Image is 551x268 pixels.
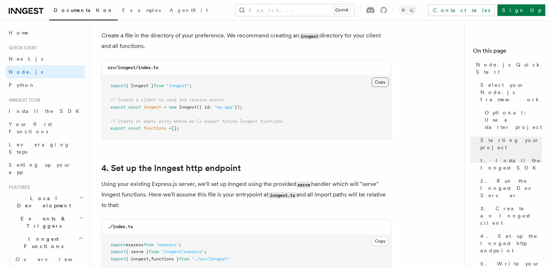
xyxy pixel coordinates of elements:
[179,256,189,261] span: from
[6,195,79,209] span: Local Development
[299,33,320,39] code: inngest
[128,105,141,110] span: const
[9,69,43,75] span: Node.js
[477,230,542,257] a: 4. Set up the Inngest http endpoint
[6,158,85,179] a: Setting up your app
[9,29,29,36] span: Home
[179,105,197,110] span: Inngest
[156,242,179,247] span: "express"
[143,105,161,110] span: inngest
[171,126,179,131] span: [];
[9,142,70,155] span: Leveraging Steps
[161,249,204,254] span: "inngest/express"
[235,105,242,110] span: });
[54,7,113,13] span: Documentation
[6,105,85,118] a: Install the SDK
[192,256,230,261] span: "./src/inngest"
[101,179,391,210] p: Using your existing Express.js server, we'll set up Inngest using the provided handler which will...
[209,105,212,110] span: :
[372,236,389,246] button: Copy
[170,7,208,13] span: AgentKit
[110,119,283,124] span: // Create an empty array where we'll export future Inngest functions
[214,105,235,110] span: "my-app"
[473,58,542,78] a: Node.js Quick Start
[149,256,151,261] span: ,
[110,256,126,261] span: import
[6,212,85,232] button: Events & Triggers
[235,4,354,16] button: Search...Ctrl+K
[126,242,143,247] span: express
[151,256,179,261] span: functions }
[169,105,176,110] span: new
[126,249,149,254] span: { serve }
[6,78,85,92] a: Python
[6,215,79,230] span: Events & Triggers
[9,56,43,62] span: Next.js
[128,126,141,131] span: const
[477,202,542,230] a: 3. Create an Inngest client
[9,108,84,114] span: Install the SDK
[110,83,126,88] span: import
[108,224,133,229] code: ./index.ts
[6,26,85,39] a: Home
[110,126,126,131] span: export
[6,138,85,158] a: Leveraging Steps
[6,184,30,190] span: Features
[480,157,542,171] span: 1. Install the Inngest SDK
[166,83,189,88] span: "inngest"
[296,182,311,188] code: serve
[9,121,52,134] span: Your first Functions
[49,2,118,20] a: Documentation
[477,78,542,106] a: Select your Node.js framework
[482,106,542,134] a: Optional: Use a starter project
[122,7,161,13] span: Examples
[268,192,296,198] code: inngest.ts
[149,249,159,254] span: from
[497,4,545,16] a: Sign Up
[118,2,165,20] a: Examples
[110,249,126,254] span: import
[101,163,241,173] a: 4. Set up the Inngest http endpoint
[16,256,90,262] span: Overview
[477,134,542,154] a: Starting your project
[6,232,85,253] button: Inngest Functions
[204,249,207,254] span: ;
[485,109,542,131] span: Optional: Use a starter project
[110,97,225,102] span: // Create a client to send and receive events
[9,82,35,88] span: Python
[480,177,542,199] span: 2. Run the Inngest Dev Server
[165,2,212,20] a: AgentKit
[334,7,350,14] kbd: Ctrl+K
[6,118,85,138] a: Your first Functions
[126,83,154,88] span: { Inngest }
[6,52,85,65] a: Next.js
[372,77,389,87] button: Copy
[6,97,41,103] span: Inngest tour
[197,105,209,110] span: ({ id
[143,126,166,131] span: functions
[126,256,149,261] span: { inngest
[110,242,126,247] span: import
[6,192,85,212] button: Local Development
[110,105,126,110] span: export
[164,105,166,110] span: =
[13,253,85,266] a: Overview
[9,162,71,175] span: Setting up your app
[477,174,542,202] a: 2. Run the Inngest Dev Server
[6,65,85,78] a: Node.js
[480,81,542,103] span: Select your Node.js framework
[480,232,542,254] span: 4. Set up the Inngest http endpoint
[108,65,158,70] code: src/inngest/index.ts
[179,242,181,247] span: ;
[101,31,391,51] p: Create a file in the directory of your preference. We recommend creating an directory for your cl...
[428,4,494,16] a: Contact sales
[480,137,542,151] span: Starting your project
[143,242,154,247] span: from
[154,83,164,88] span: from
[169,126,171,131] span: =
[477,154,542,174] a: 1. Install the Inngest SDK
[6,45,37,51] span: Quick start
[6,235,78,250] span: Inngest Functions
[189,83,192,88] span: ;
[476,61,542,76] span: Node.js Quick Start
